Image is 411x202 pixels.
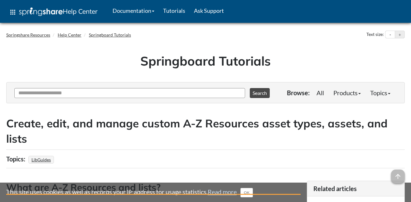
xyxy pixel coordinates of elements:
[190,3,228,18] a: Ask Support
[391,170,405,178] a: arrow_upward
[385,31,395,38] button: Decrease text size
[6,153,27,165] div: Topics:
[6,116,405,146] h2: Create, edit, and manage custom A-Z Resources asset types, assets, and lists
[6,32,50,37] a: Springshare Resources
[391,170,405,183] span: arrow_upward
[250,88,270,98] button: Search
[63,7,98,15] span: Help Center
[329,86,365,99] a: Products
[89,32,131,37] a: Springboard Tutorials
[159,3,190,18] a: Tutorials
[6,181,301,195] h3: What are A-Z Resources and lists?
[108,3,159,18] a: Documentation
[19,7,63,16] img: Springshare
[11,52,400,70] h1: Springboard Tutorials
[312,86,329,99] a: All
[58,32,81,37] a: Help Center
[313,185,357,192] span: Related articles
[365,31,385,39] div: Text size:
[9,8,17,16] span: apps
[5,3,102,22] a: apps Help Center
[395,31,404,38] button: Increase text size
[287,88,310,97] p: Browse:
[31,155,52,164] a: LibGuides
[365,86,395,99] a: Topics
